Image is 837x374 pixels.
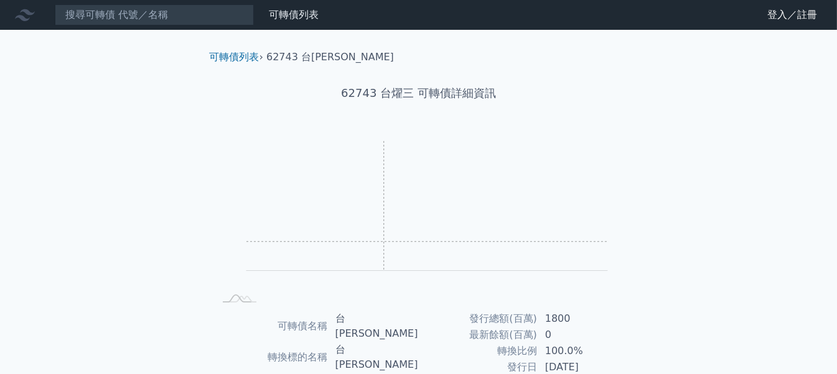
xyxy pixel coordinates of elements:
[200,84,638,102] h1: 62743 台燿三 可轉債詳細資訊
[235,140,608,288] g: Chart
[210,50,263,65] li: ›
[55,4,254,25] input: 搜尋可轉債 代號／名稱
[775,314,837,374] iframe: Chat Widget
[775,314,837,374] div: 聊天小工具
[419,343,538,359] td: 轉換比例
[328,342,419,373] td: 台[PERSON_NAME]
[419,311,538,327] td: 發行總額(百萬)
[210,51,260,63] a: 可轉債列表
[215,311,328,342] td: 可轉債名稱
[266,50,394,65] li: 62743 台[PERSON_NAME]
[538,343,623,359] td: 100.0%
[757,5,827,25] a: 登入／註冊
[269,9,319,21] a: 可轉債列表
[419,327,538,343] td: 最新餘額(百萬)
[538,327,623,343] td: 0
[328,311,419,342] td: 台[PERSON_NAME]
[538,311,623,327] td: 1800
[215,342,328,373] td: 轉換標的名稱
